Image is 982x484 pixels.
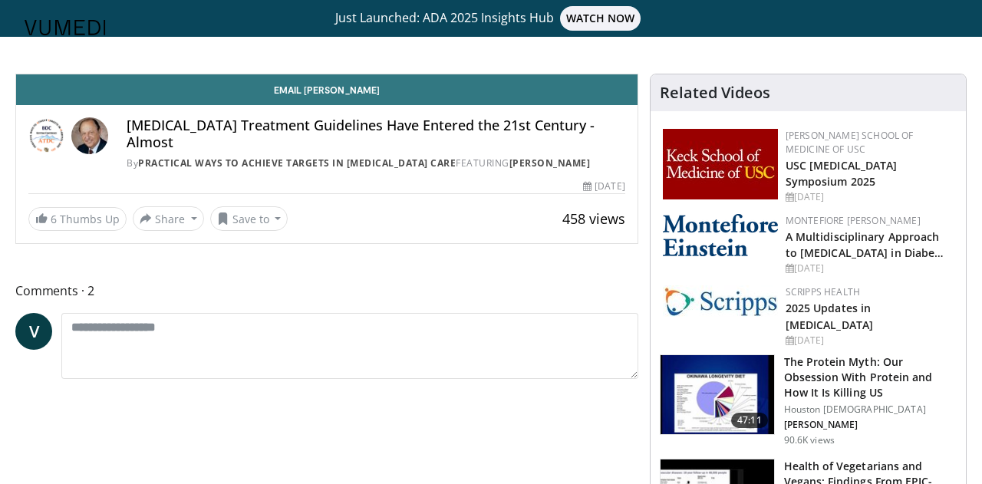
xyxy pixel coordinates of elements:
[661,355,774,435] img: b7b8b05e-5021-418b-a89a-60a270e7cf82.150x105_q85_crop-smart_upscale.jpg
[15,313,52,350] a: V
[583,179,624,193] div: [DATE]
[127,117,625,150] h4: [MEDICAL_DATA] Treatment Guidelines Have Entered the 21st Century - Almost
[786,214,921,227] a: Montefiore [PERSON_NAME]
[133,206,204,231] button: Share
[138,156,456,170] a: Practical Ways to Achieve Targets in [MEDICAL_DATA] Care
[784,354,957,400] h3: The Protein Myth: Our Obsession With Protein and How It Is Killing US
[786,334,954,347] div: [DATE]
[663,214,778,256] img: b0142b4c-93a1-4b58-8f91-5265c282693c.png.150x105_q85_autocrop_double_scale_upscale_version-0.2.png
[562,209,625,228] span: 458 views
[786,158,898,189] a: USC [MEDICAL_DATA] Symposium 2025
[25,20,106,35] img: VuMedi Logo
[71,117,108,154] img: Avatar
[15,281,638,301] span: Comments 2
[731,413,768,428] span: 47:11
[786,262,954,275] div: [DATE]
[51,212,57,226] span: 6
[786,229,944,260] a: A Multidisciplinary Approach to [MEDICAL_DATA] in Diabe…
[663,129,778,199] img: 7b941f1f-d101-407a-8bfa-07bd47db01ba.png.150x105_q85_autocrop_double_scale_upscale_version-0.2.jpg
[210,206,288,231] button: Save to
[663,285,778,317] img: c9f2b0b7-b02a-4276-a72a-b0cbb4230bc1.jpg.150x105_q85_autocrop_double_scale_upscale_version-0.2.jpg
[786,190,954,204] div: [DATE]
[784,403,957,416] p: Houston [DEMOGRAPHIC_DATA]
[786,129,914,156] a: [PERSON_NAME] School of Medicine of USC
[784,419,957,431] p: Garth Davis
[660,354,957,446] a: 47:11 The Protein Myth: Our Obsession With Protein and How It Is Killing US Houston [DEMOGRAPHIC_...
[28,117,65,154] img: Practical Ways to Achieve Targets in Diabetes Care
[660,84,770,102] h4: Related Videos
[509,156,591,170] a: [PERSON_NAME]
[786,228,954,260] h2: A Multidisciplinary Approach to Peripheral Arterial Disease in Diabetic Foot Ulcer
[16,74,638,105] a: Email [PERSON_NAME]
[784,434,835,446] p: 90.6K views
[127,156,625,170] div: By FEATURING
[786,301,873,331] a: 2025 Updates in [MEDICAL_DATA]
[28,207,127,231] a: 6 Thumbs Up
[786,285,860,298] a: Scripps Health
